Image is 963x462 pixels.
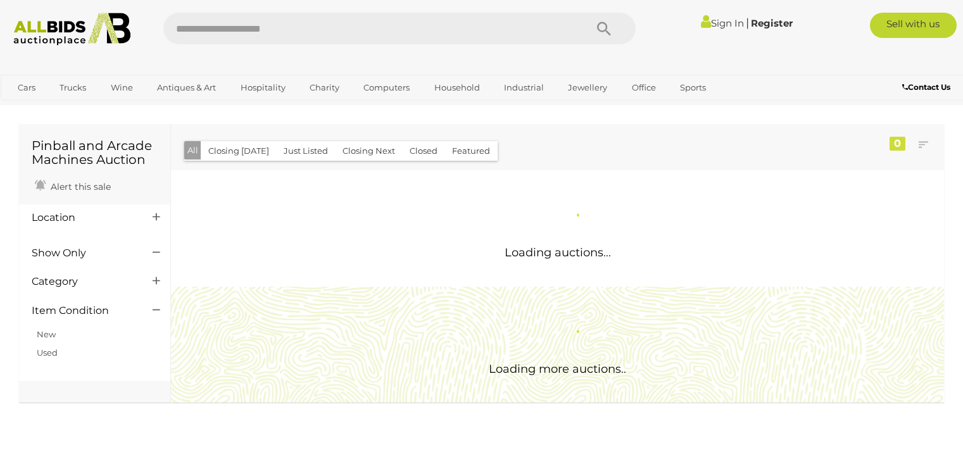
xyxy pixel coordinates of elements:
[276,141,336,161] button: Just Listed
[572,13,636,44] button: Search
[355,77,418,98] a: Computers
[37,347,58,358] a: Used
[902,82,950,92] b: Contact Us
[560,77,615,98] a: Jewellery
[335,141,403,161] button: Closing Next
[32,176,114,195] a: Alert this sale
[103,77,141,98] a: Wine
[751,17,793,29] a: Register
[902,80,954,94] a: Contact Us
[51,77,94,98] a: Trucks
[37,329,56,339] a: New
[32,139,158,166] h1: Pinball and Arcade Machines Auction
[746,16,749,30] span: |
[32,212,134,223] h4: Location
[624,77,664,98] a: Office
[489,362,626,376] span: Loading more auctions..
[444,141,498,161] button: Featured
[672,77,714,98] a: Sports
[149,77,224,98] a: Antiques & Art
[701,17,744,29] a: Sign In
[32,305,134,316] h4: Item Condition
[184,141,201,159] button: All
[496,77,552,98] a: Industrial
[505,246,611,259] span: Loading auctions...
[402,141,445,161] button: Closed
[890,137,905,151] div: 0
[201,141,277,161] button: Closing [DATE]
[7,13,137,46] img: Allbids.com.au
[32,247,134,259] h4: Show Only
[232,77,294,98] a: Hospitality
[47,181,111,192] span: Alert this sale
[9,98,116,119] a: [GEOGRAPHIC_DATA]
[9,77,44,98] a: Cars
[32,276,134,287] h4: Category
[301,77,348,98] a: Charity
[870,13,957,38] a: Sell with us
[426,77,488,98] a: Household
